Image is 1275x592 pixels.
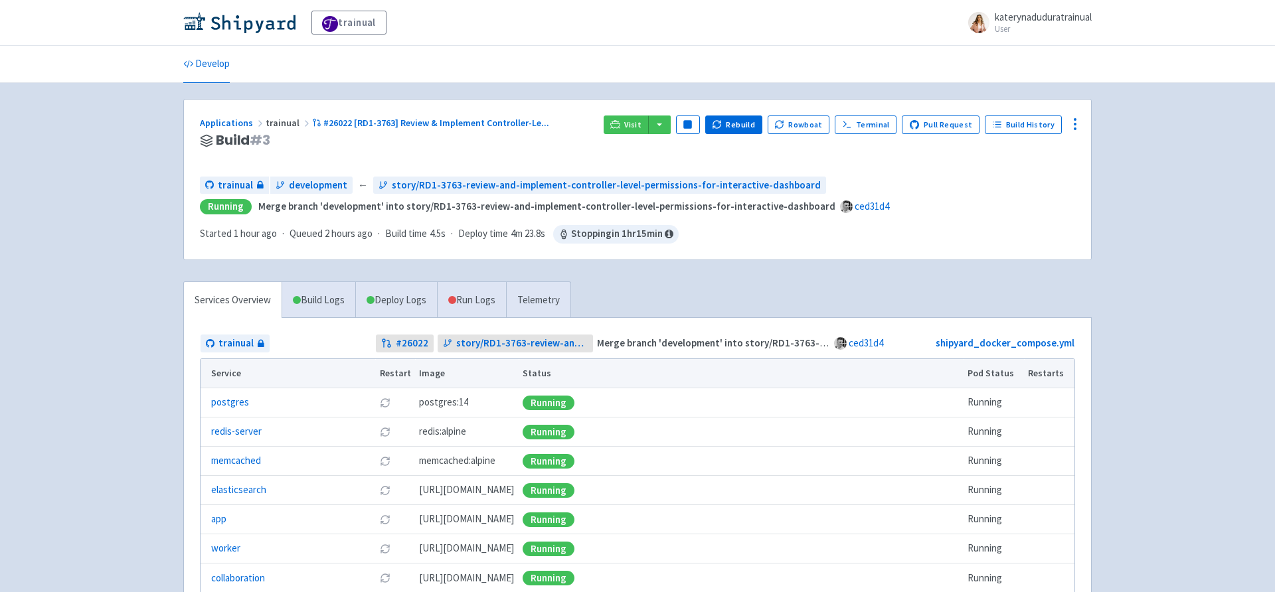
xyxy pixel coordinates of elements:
[458,226,508,242] span: Deploy time
[200,225,679,244] div: · · ·
[415,359,519,388] th: Image
[995,25,1092,33] small: User
[211,482,266,498] a: elasticsearch
[183,12,296,33] img: Shipyard logo
[375,359,415,388] th: Restart
[200,117,266,129] a: Applications
[964,417,1024,447] td: Running
[705,115,762,134] button: Rebuild
[523,425,574,439] div: Running
[936,336,1074,349] a: shipyard_docker_compose.yml
[438,334,594,352] a: story/RD1-3763-review-and-implement-controller-level-permissions-for-interactive-dashboard
[211,512,226,527] a: app
[258,200,835,212] strong: Merge branch 'development' into story/RD1-3763-review-and-implement-controller-level-permissions-...
[430,226,446,242] span: 4.5s
[419,541,514,556] span: [DOMAIN_NAME][URL]
[995,11,1092,23] span: katerynaduduratrainual
[385,226,427,242] span: Build time
[211,395,249,410] a: postgres
[200,199,252,214] div: Running
[218,336,254,351] span: trainual
[849,336,883,349] a: ced31d4
[380,427,390,437] button: Restart pod
[964,534,1024,563] td: Running
[376,334,434,352] a: #26022
[234,227,277,240] time: 1 hour ago
[676,115,700,134] button: Pause
[964,476,1024,505] td: Running
[523,571,574,585] div: Running
[960,12,1092,33] a: katerynaduduratrainual User
[855,200,889,212] a: ced31d4
[519,359,964,388] th: Status
[380,485,390,496] button: Restart pod
[216,133,270,148] span: Build
[1024,359,1074,388] th: Restarts
[419,512,514,527] span: [DOMAIN_NAME][URL]
[523,483,574,498] div: Running
[419,424,466,439] span: redis:alpine
[250,131,270,149] span: # 3
[511,226,545,242] span: 4m 23.8s
[200,177,269,194] a: trainual
[768,115,830,134] button: Rowboat
[523,396,574,410] div: Running
[392,178,821,193] span: story/RD1-3763-review-and-implement-controller-level-permissions-for-interactive-dashboard
[201,359,375,388] th: Service
[312,117,551,129] a: #26022 [RD1-3763] Review & Implement Controller-Le...
[289,178,347,193] span: development
[553,225,679,244] span: Stopping in 1 hr 15 min
[964,388,1024,417] td: Running
[964,505,1024,534] td: Running
[604,115,649,134] a: Visit
[323,117,549,129] span: #26022 [RD1-3763] Review & Implement Controller-Le ...
[201,334,270,352] a: trainual
[456,336,588,351] span: story/RD1-3763-review-and-implement-controller-level-permissions-for-interactive-dashboard
[270,177,353,194] a: development
[835,115,896,134] a: Terminal
[523,512,574,527] div: Running
[211,571,265,586] a: collaboration
[985,115,1062,134] a: Build History
[380,514,390,525] button: Restart pod
[282,282,355,319] a: Build Logs
[311,11,386,35] a: trainual
[211,424,262,439] a: redis-server
[506,282,570,319] a: Telemetry
[200,227,277,240] span: Started
[325,227,373,240] time: 2 hours ago
[380,573,390,583] button: Restart pod
[218,178,253,193] span: trainual
[183,46,230,83] a: Develop
[266,117,312,129] span: trainual
[358,178,368,193] span: ←
[419,571,514,586] span: [DOMAIN_NAME][URL]
[380,398,390,408] button: Restart pod
[523,542,574,556] div: Running
[355,282,437,319] a: Deploy Logs
[211,453,261,469] a: memcached
[597,336,1174,349] strong: Merge branch 'development' into story/RD1-3763-review-and-implement-controller-level-permissions-...
[419,453,495,469] span: memcached:alpine
[523,454,574,469] div: Running
[380,544,390,554] button: Restart pod
[184,282,282,319] a: Services Overview
[437,282,506,319] a: Run Logs
[964,359,1024,388] th: Pod Status
[419,395,468,410] span: postgres:14
[964,447,1024,476] td: Running
[624,119,641,130] span: Visit
[419,482,514,498] span: [DOMAIN_NAME][URL]
[290,227,373,240] span: Queued
[380,456,390,467] button: Restart pod
[902,115,979,134] a: Pull Request
[373,177,826,194] a: story/RD1-3763-review-and-implement-controller-level-permissions-for-interactive-dashboard
[211,541,240,556] a: worker
[396,336,428,351] strong: # 26022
